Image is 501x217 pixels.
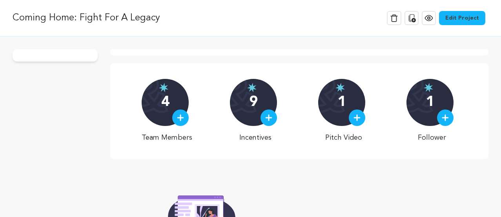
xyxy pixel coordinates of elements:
p: Coming Home: Fight For A Legacy [13,11,160,25]
p: Pitch Video [318,132,369,143]
img: plus.svg [265,114,272,121]
p: Follower [406,132,457,143]
p: Incentives [230,132,281,143]
img: plus.svg [177,114,184,121]
p: 1 [338,95,346,110]
p: 1 [426,95,434,110]
p: 4 [161,95,169,110]
p: Team Members [142,132,192,143]
img: plus.svg [353,114,361,121]
img: plus.svg [442,114,449,121]
p: 9 [250,95,258,110]
a: Edit Project [439,11,485,25]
